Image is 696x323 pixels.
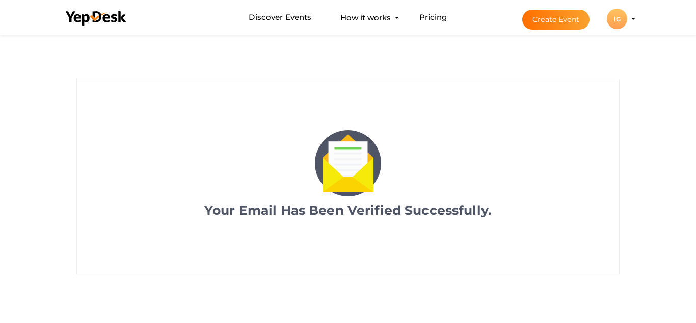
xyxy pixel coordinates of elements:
[522,10,590,30] button: Create Event
[607,9,627,29] div: IG
[337,8,394,27] button: How it works
[249,8,311,27] a: Discover Events
[204,196,492,220] label: Your Email Has Been Verified Successfully.
[315,130,381,196] img: letter.png
[419,8,447,27] a: Pricing
[604,8,630,30] button: IG
[607,15,627,23] profile-pic: IG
